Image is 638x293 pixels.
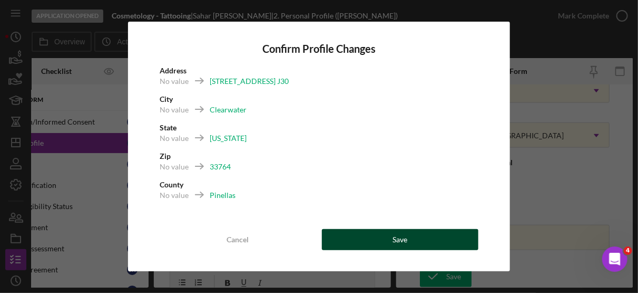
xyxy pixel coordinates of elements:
[210,105,247,115] div: Clearwater
[322,229,479,250] button: Save
[210,162,231,172] div: 33764
[210,190,235,201] div: Pinellas
[160,105,189,115] div: No value
[160,190,189,201] div: No value
[160,43,479,55] h4: Confirm Profile Changes
[227,229,249,250] div: Cancel
[160,162,189,172] div: No value
[160,180,183,189] b: County
[160,76,189,87] div: No value
[160,229,317,250] button: Cancel
[160,152,171,160] b: Zip
[602,247,627,272] iframe: Intercom live chat
[210,133,247,144] div: [US_STATE]
[160,66,187,75] b: Address
[160,133,189,144] div: No value
[160,123,176,132] b: State
[160,94,173,103] b: City
[210,76,289,87] div: [STREET_ADDRESS] J30
[624,247,632,255] span: 4
[392,229,407,250] div: Save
